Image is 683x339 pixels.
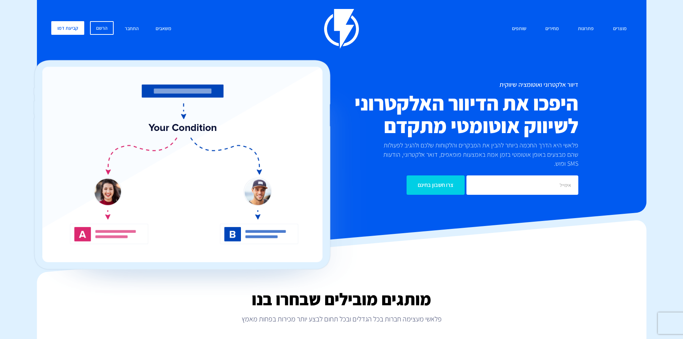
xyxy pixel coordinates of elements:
a: הרשם [90,21,114,35]
p: פלאשי היא הדרך החכמה ביותר להבין את המבקרים והלקוחות שלכם ולהגיב לפעולות שהם מבצעים באופן אוטומטי... [371,141,578,168]
a: מחירים [540,21,564,37]
h2: מותגים מובילים שבחרו בנו [37,290,646,309]
a: פתרונות [573,21,599,37]
a: קביעת דמו [51,21,84,35]
a: משאבים [150,21,177,37]
h1: דיוור אלקטרוני ואוטומציה שיווקית [299,81,578,88]
a: התחבר [119,21,144,37]
a: מוצרים [608,21,632,37]
h2: היפכו את הדיוור האלקטרוני לשיווק אוטומטי מתקדם [299,92,578,137]
a: שותפים [507,21,532,37]
input: אימייל [466,175,578,195]
input: צרו חשבון בחינם [407,175,465,195]
p: פלאשי מעצימה חברות בכל הגדלים ובכל תחום לבצע יותר מכירות בפחות מאמץ [37,314,646,324]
